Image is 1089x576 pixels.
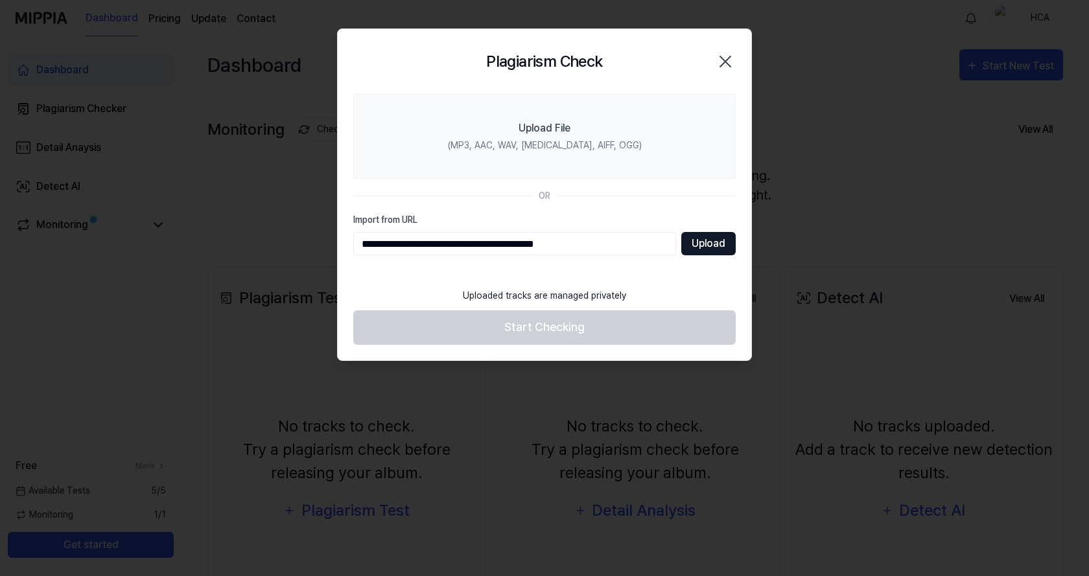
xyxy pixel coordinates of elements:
button: Upload [681,232,736,255]
div: (MP3, AAC, WAV, [MEDICAL_DATA], AIFF, OGG) [448,139,642,152]
div: OR [539,189,550,203]
h2: Plagiarism Check [486,50,602,73]
div: Upload File [519,121,570,136]
label: Import from URL [353,213,736,227]
div: Uploaded tracks are managed privately [455,281,634,310]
